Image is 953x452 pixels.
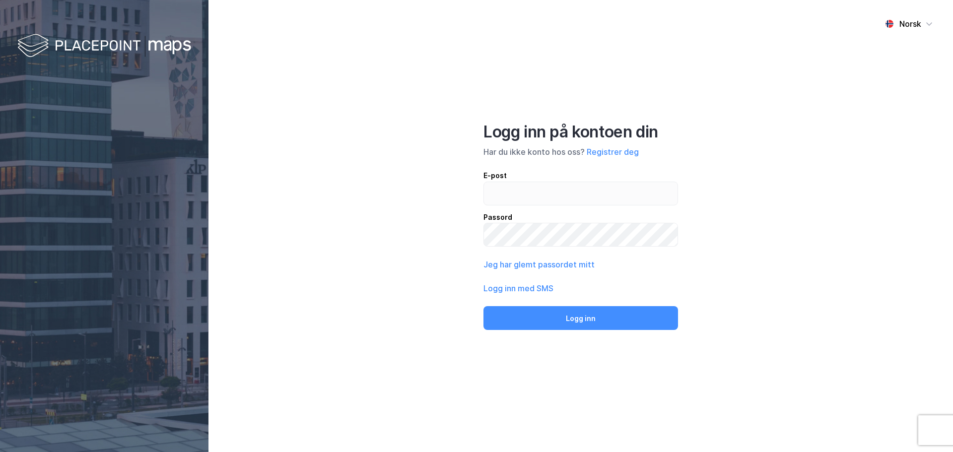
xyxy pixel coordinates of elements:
div: Har du ikke konto hos oss? [483,146,678,158]
button: Logg inn med SMS [483,282,553,294]
div: Passord [483,211,678,223]
button: Logg inn [483,306,678,330]
img: logo-white.f07954bde2210d2a523dddb988cd2aa7.svg [17,32,191,61]
div: E-post [483,170,678,182]
div: Logg inn på kontoen din [483,122,678,142]
button: Registrer deg [587,146,639,158]
button: Jeg har glemt passordet mitt [483,258,595,270]
div: Norsk [899,18,921,30]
